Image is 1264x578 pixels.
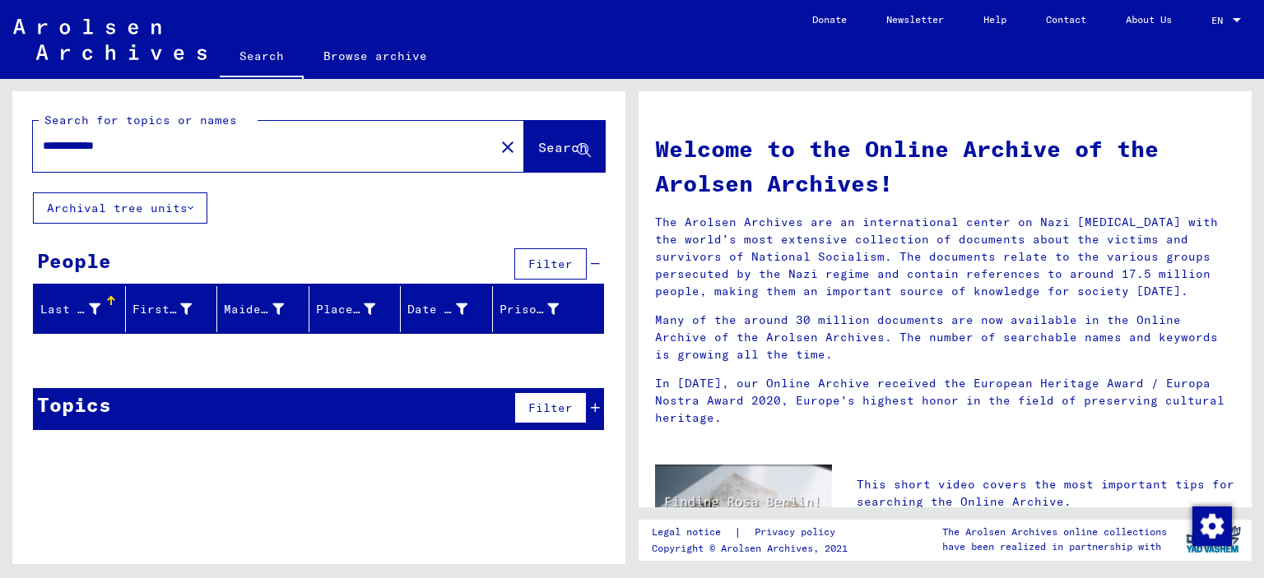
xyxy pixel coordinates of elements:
[224,301,284,318] div: Maiden Name
[1192,506,1232,546] img: Change consent
[126,286,218,332] mat-header-cell: First Name
[524,121,605,172] button: Search
[407,301,467,318] div: Date of Birth
[538,139,588,155] span: Search
[500,296,584,322] div: Prisoner #
[942,539,1167,554] p: have been realized in partnership with
[44,113,237,127] mat-label: Search for topics or names
[655,312,1235,363] p: Many of the around 30 million documents are now available in the Online Archive of the Arolsen Ar...
[37,390,111,419] div: Topics
[500,301,560,318] div: Prisoner #
[491,130,524,163] button: Clear
[652,524,734,541] a: Legal notice
[34,286,126,332] mat-header-cell: Last Name
[514,248,587,280] button: Filter
[741,524,855,541] a: Privacy policy
[224,296,309,322] div: Maiden Name
[528,400,573,415] span: Filter
[655,465,832,561] img: video.jpg
[13,19,207,60] img: Arolsen_neg.svg
[857,476,1235,511] p: This short video covers the most important tips for searching the Online Archive.
[132,296,217,322] div: First Name
[401,286,493,332] mat-header-cell: Date of Birth
[309,286,402,332] mat-header-cell: Place of Birth
[528,257,573,271] span: Filter
[304,36,447,76] a: Browse archive
[1183,519,1244,560] img: yv_logo.png
[40,301,100,318] div: Last Name
[316,301,376,318] div: Place of Birth
[655,214,1235,300] p: The Arolsen Archives are an international center on Nazi [MEDICAL_DATA] with the world’s most ext...
[407,296,492,322] div: Date of Birth
[652,524,855,541] div: |
[655,375,1235,427] p: In [DATE], our Online Archive received the European Heritage Award / Europa Nostra Award 2020, Eu...
[220,36,304,79] a: Search
[1211,15,1229,26] span: EN
[942,525,1167,539] p: The Arolsen Archives online collections
[655,132,1235,201] h1: Welcome to the Online Archive of the Arolsen Archives!
[217,286,309,332] mat-header-cell: Maiden Name
[652,541,855,556] p: Copyright © Arolsen Archives, 2021
[514,392,587,423] button: Filter
[493,286,604,332] mat-header-cell: Prisoner #
[37,246,111,275] div: People
[1192,506,1231,545] div: Change consent
[33,192,207,224] button: Archival tree units
[40,296,125,322] div: Last Name
[316,296,401,322] div: Place of Birth
[498,137,518,157] mat-icon: close
[132,301,193,318] div: First Name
